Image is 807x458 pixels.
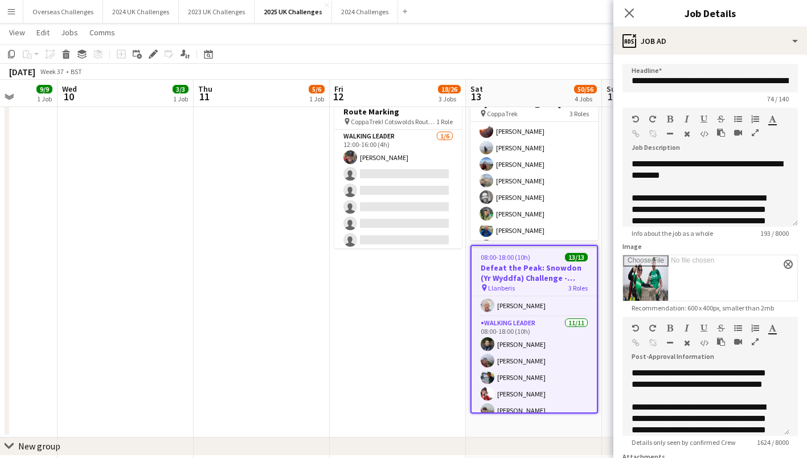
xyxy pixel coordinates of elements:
[60,90,77,103] span: 10
[255,1,332,23] button: 2025 UK Challenges
[666,129,674,138] button: Horizontal Line
[613,27,807,55] div: Job Ad
[568,284,588,292] span: 3 Roles
[9,66,35,77] div: [DATE]
[198,84,212,94] span: Thu
[717,337,725,346] button: Paste as plain text
[734,114,742,124] button: Unordered List
[71,67,82,76] div: BST
[574,85,597,93] span: 50/56
[768,324,776,333] button: Text Color
[487,109,518,118] span: CoppaTrek
[734,128,742,137] button: Insert video
[768,114,776,124] button: Text Color
[173,85,189,93] span: 3/3
[32,25,54,40] a: Edit
[481,253,530,261] span: 08:00-18:00 (10h)
[36,85,52,93] span: 9/9
[717,114,725,124] button: Strikethrough
[751,128,759,137] button: Fullscreen
[700,129,708,138] button: HTML Code
[309,95,324,103] div: 1 Job
[470,21,598,456] app-card-role: [PERSON_NAME][PERSON_NAME][PERSON_NAME][PERSON_NAME][PERSON_NAME][PERSON_NAME][PERSON_NAME][PERSO...
[570,109,589,118] span: 3 Roles
[751,337,759,346] button: Fullscreen
[565,253,588,261] span: 13/13
[37,95,52,103] div: 1 Job
[103,1,179,23] button: 2024 UK Challenges
[622,438,745,447] span: Details only seen by confirmed Crew
[173,95,188,103] div: 1 Job
[666,338,674,347] button: Horizontal Line
[734,337,742,346] button: Insert video
[9,27,25,38] span: View
[683,338,691,347] button: Clear Formatting
[179,1,255,23] button: 2023 UK Challenges
[85,25,120,40] a: Comms
[18,440,60,452] div: New group
[683,114,691,124] button: Italic
[439,95,460,103] div: 3 Jobs
[488,284,515,292] span: Llanberis
[36,27,50,38] span: Edit
[575,95,596,103] div: 4 Jobs
[632,324,640,333] button: Undo
[309,85,325,93] span: 5/6
[751,324,759,333] button: Ordered List
[622,229,722,238] span: Info about the job as a whole
[734,324,742,333] button: Unordered List
[622,304,783,312] span: Recommendation: 600 x 400px, smaller than 2mb
[23,1,103,23] button: Overseas Challenges
[5,25,30,40] a: View
[717,324,725,333] button: Strikethrough
[472,278,597,317] app-card-role: Advanced Event Manager1/108:00-17:00 (9h)[PERSON_NAME]
[683,324,691,333] button: Italic
[470,245,598,414] app-job-card: 08:00-18:00 (10h)13/13Defeat the Peak: Snowdon (Yr Wyddfa) Challenge - [PERSON_NAME] [MEDICAL_DAT...
[38,67,66,76] span: Week 37
[56,25,83,40] a: Jobs
[89,27,115,38] span: Comms
[470,84,483,94] span: Sat
[605,90,620,103] span: 14
[683,129,691,138] button: Clear Formatting
[607,84,620,94] span: Sun
[748,438,798,447] span: 1624 / 8000
[666,324,674,333] button: Bold
[61,27,78,38] span: Jobs
[438,85,461,93] span: 18/26
[333,90,343,103] span: 12
[751,229,798,238] span: 193 / 8000
[632,114,640,124] button: Undo
[62,84,77,94] span: Wed
[334,84,343,94] span: Fri
[332,1,398,23] button: 2024 Challenges
[717,128,725,137] button: Paste as plain text
[470,72,598,240] app-job-card: 08:00-16:00 (8h)26/30CoppaTrek! Alumni Challenge - [GEOGRAPHIC_DATA] CoppaTrek3 Roles[PERSON_NAME...
[758,95,798,103] span: 74 / 140
[351,117,436,126] span: CoppaTrek! Cotswolds Route Marking
[334,130,462,251] app-card-role: Walking Leader1/612:00-16:00 (4h)[PERSON_NAME]
[196,90,212,103] span: 11
[334,80,462,248] app-job-card: 12:00-16:00 (4h)1/6CoppaTrek! Cotswolds Route Marking CoppaTrek! Cotswolds Route Marking1 RoleWal...
[613,6,807,21] h3: Job Details
[751,114,759,124] button: Ordered List
[649,114,657,124] button: Redo
[472,263,597,283] h3: Defeat the Peak: Snowdon (Yr Wyddfa) Challenge - [PERSON_NAME] [MEDICAL_DATA] Support
[436,117,453,126] span: 1 Role
[700,338,708,347] button: HTML Code
[649,324,657,333] button: Redo
[700,324,708,333] button: Underline
[666,114,674,124] button: Bold
[469,90,483,103] span: 13
[700,114,708,124] button: Underline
